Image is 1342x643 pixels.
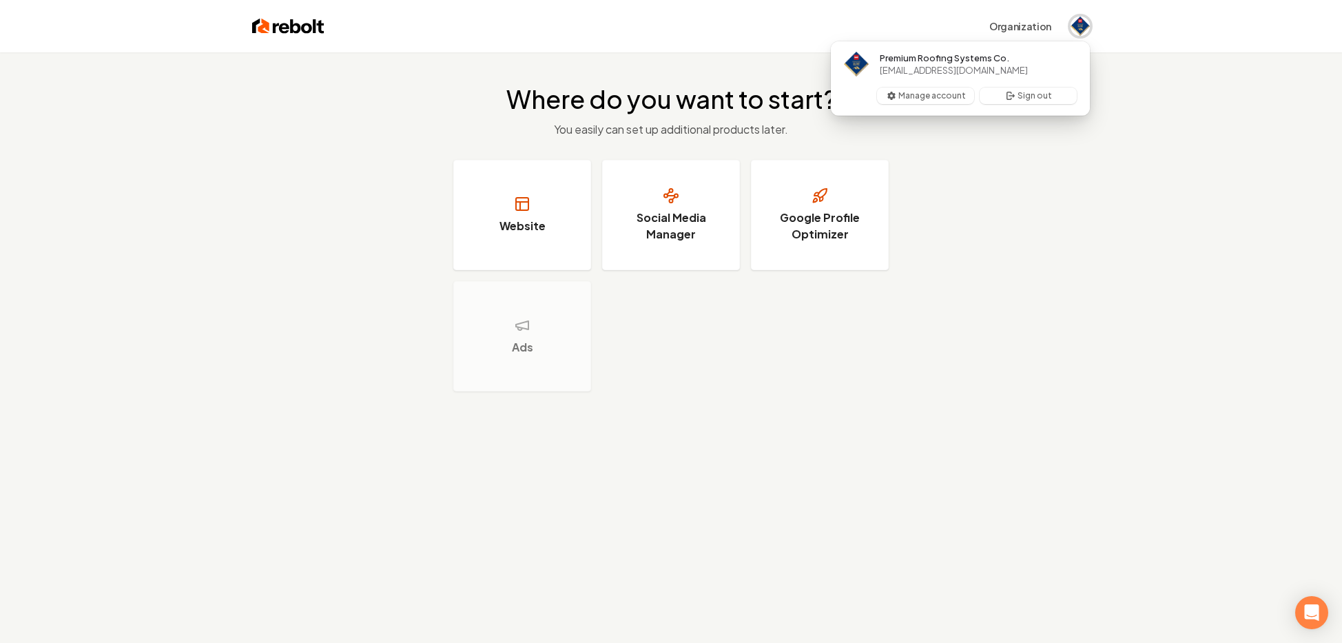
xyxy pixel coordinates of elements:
h3: Website [499,218,546,234]
p: You easily can set up additional products later. [506,121,836,138]
span: [EMAIL_ADDRESS][DOMAIN_NAME] [880,64,1028,76]
button: Sign out [980,88,1077,104]
h3: Ads [512,339,533,356]
h3: Google Profile Optimizer [768,210,871,243]
img: Premium Roofing Systems Co. [1071,17,1090,36]
div: Open Intercom Messenger [1295,596,1328,629]
span: Premium Roofing Systems Co. [880,52,1009,64]
img: Premium Roofing Systems Co. [844,52,869,76]
h2: Where do you want to start? [506,85,836,113]
h3: Social Media Manager [619,210,723,243]
img: Rebolt Logo [252,17,324,36]
div: User button popover [831,41,1090,116]
button: Organization [981,14,1060,39]
button: Manage account [877,88,974,104]
button: Close user button [1071,17,1090,36]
